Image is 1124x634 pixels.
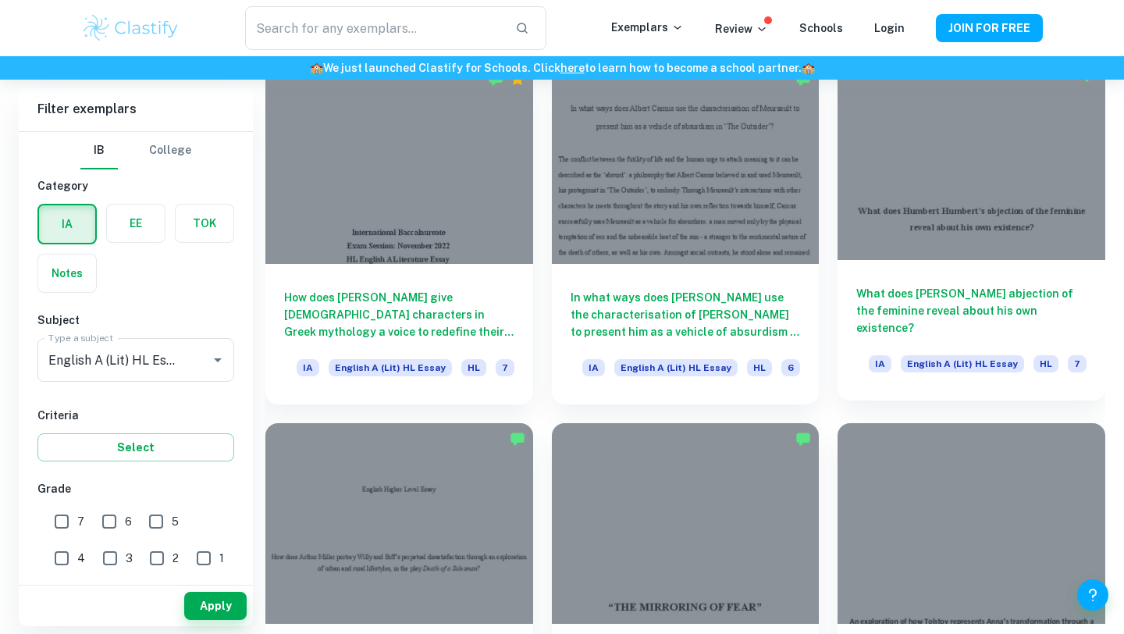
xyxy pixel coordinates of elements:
[19,87,253,131] h6: Filter exemplars
[172,513,179,530] span: 5
[715,20,768,37] p: Review
[856,285,1087,337] h6: What does [PERSON_NAME] abjection of the feminine reveal about his own existence?
[37,312,234,329] h6: Subject
[510,431,525,447] img: Marked
[126,550,133,567] span: 3
[245,6,503,50] input: Search for any exemplars...
[125,513,132,530] span: 6
[1033,355,1058,372] span: HL
[39,205,95,243] button: IA
[461,359,486,376] span: HL
[496,359,514,376] span: 7
[1077,579,1108,611] button: Help and Feedback
[310,62,323,74] span: 🏫
[1068,355,1087,372] span: 7
[107,205,165,242] button: EE
[936,14,1043,42] button: JOIN FOR FREE
[80,132,118,169] button: IB
[173,550,179,567] span: 2
[265,63,533,404] a: How does [PERSON_NAME] give [DEMOGRAPHIC_DATA] characters in Greek mythology a voice to redefine ...
[284,289,514,340] h6: How does [PERSON_NAME] give [DEMOGRAPHIC_DATA] characters in Greek mythology a voice to redefine ...
[77,550,85,567] span: 4
[869,355,891,372] span: IA
[184,592,247,620] button: Apply
[552,63,820,404] a: In what ways does [PERSON_NAME] use the characterisation of [PERSON_NAME] to present him as a veh...
[901,355,1024,372] span: English A (Lit) HL Essay
[37,407,234,424] h6: Criteria
[37,177,234,194] h6: Category
[795,431,811,447] img: Marked
[560,62,585,74] a: here
[77,513,84,530] span: 7
[781,359,800,376] span: 6
[838,63,1105,404] a: What does [PERSON_NAME] abjection of the feminine reveal about his own existence?IAEnglish A (Lit...
[48,331,113,344] label: Type a subject
[149,132,191,169] button: College
[802,62,815,74] span: 🏫
[611,19,684,36] p: Exemplars
[207,349,229,371] button: Open
[329,359,452,376] span: English A (Lit) HL Essay
[219,550,224,567] span: 1
[3,59,1121,77] h6: We just launched Clastify for Schools. Click to learn how to become a school partner.
[38,255,96,292] button: Notes
[297,359,319,376] span: IA
[582,359,605,376] span: IA
[799,22,843,34] a: Schools
[81,12,180,44] img: Clastify logo
[176,205,233,242] button: TOK
[37,433,234,461] button: Select
[571,289,801,340] h6: In what ways does [PERSON_NAME] use the characterisation of [PERSON_NAME] to present him as a veh...
[510,71,525,87] div: Premium
[37,480,234,497] h6: Grade
[747,359,772,376] span: HL
[614,359,738,376] span: English A (Lit) HL Essay
[874,22,905,34] a: Login
[80,132,191,169] div: Filter type choice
